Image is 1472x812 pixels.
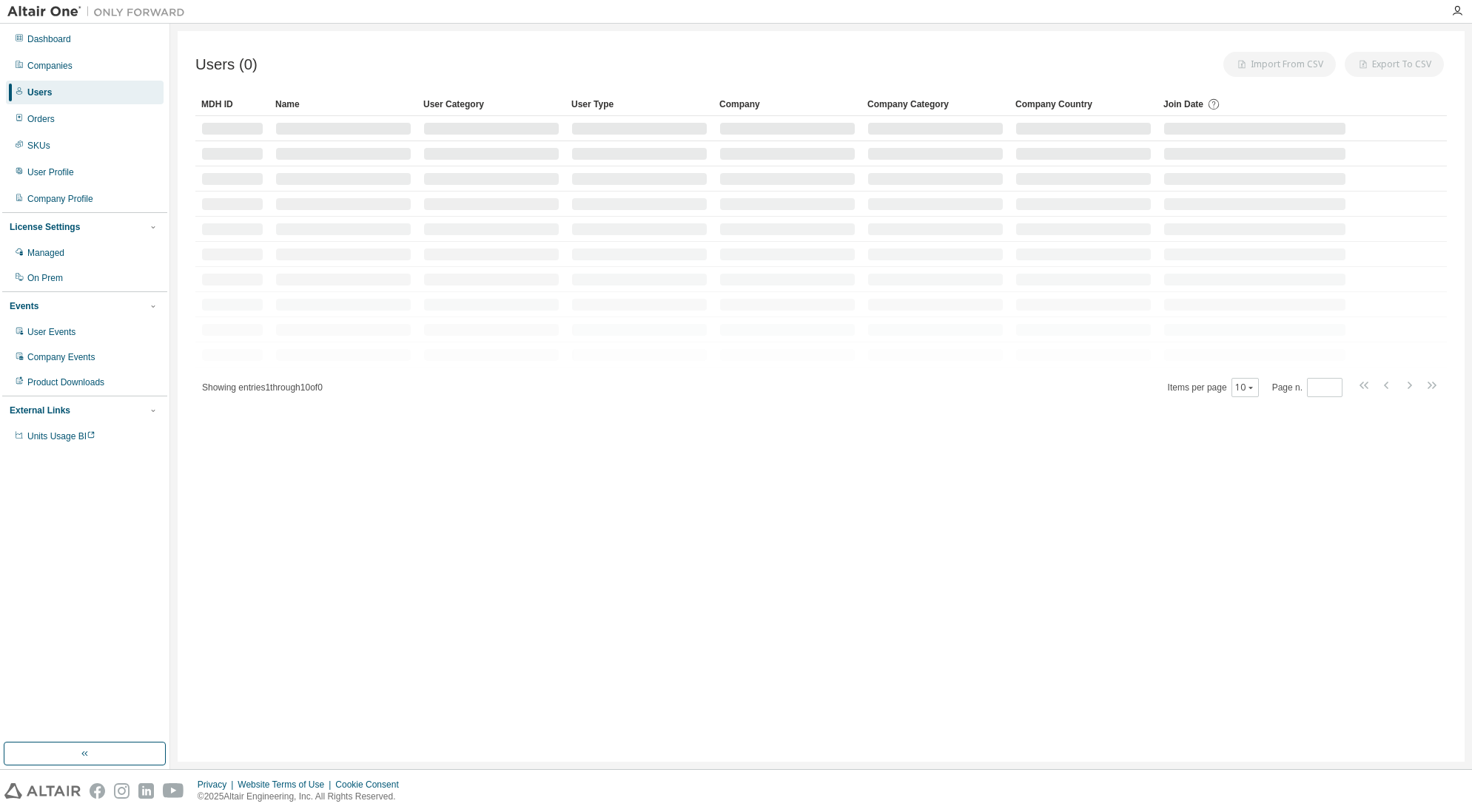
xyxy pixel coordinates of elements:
div: Privacy [198,779,238,791]
div: External Links [10,405,70,416]
div: License Settings [10,221,80,233]
div: Company Country [1015,92,1152,116]
img: instagram.svg [114,783,130,799]
span: Page n. [1272,378,1342,397]
div: MDH ID [201,92,263,116]
p: © 2025 Altair Engineering, Inc. All Rights Reserved. [198,791,408,803]
img: altair_logo.svg [4,783,81,799]
div: User Type [571,92,708,116]
div: Dashboard [27,33,71,45]
img: facebook.svg [90,783,105,799]
div: Product Downloads [27,376,104,388]
button: Export To CSV [1345,52,1444,77]
span: Items per page [1168,378,1259,397]
button: 10 [1235,382,1255,393]
div: Company [719,92,856,116]
div: Orders [27,113,55,125]
div: Name [275,92,411,116]
div: Events [10,300,38,312]
span: Showing entries 1 through 10 of 0 [202,382,323,393]
svg: Date when the user was first added or directly signed up. If the user was deleted and later re-ad... [1207,98,1220,111]
span: Join Date [1163,99,1203,109]
div: Company Events [27,351,95,363]
div: Cookie Consent [335,779,407,791]
div: User Profile [27,166,74,178]
div: Companies [27,60,73,72]
button: Import From CSV [1223,52,1336,77]
div: SKUs [27,140,50,152]
div: Managed [27,247,64,259]
span: Units Usage BI [27,431,95,441]
div: Users [27,87,52,98]
div: Website Terms of Use [238,779,335,791]
img: Altair One [7,4,192,19]
img: linkedin.svg [138,783,154,799]
img: youtube.svg [163,783,184,799]
div: User Events [27,326,75,338]
div: On Prem [27,272,63,284]
div: Company Profile [27,193,93,205]
span: Users (0) [195,56,258,73]
div: User Category [423,92,559,116]
div: Company Category [867,92,1004,116]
